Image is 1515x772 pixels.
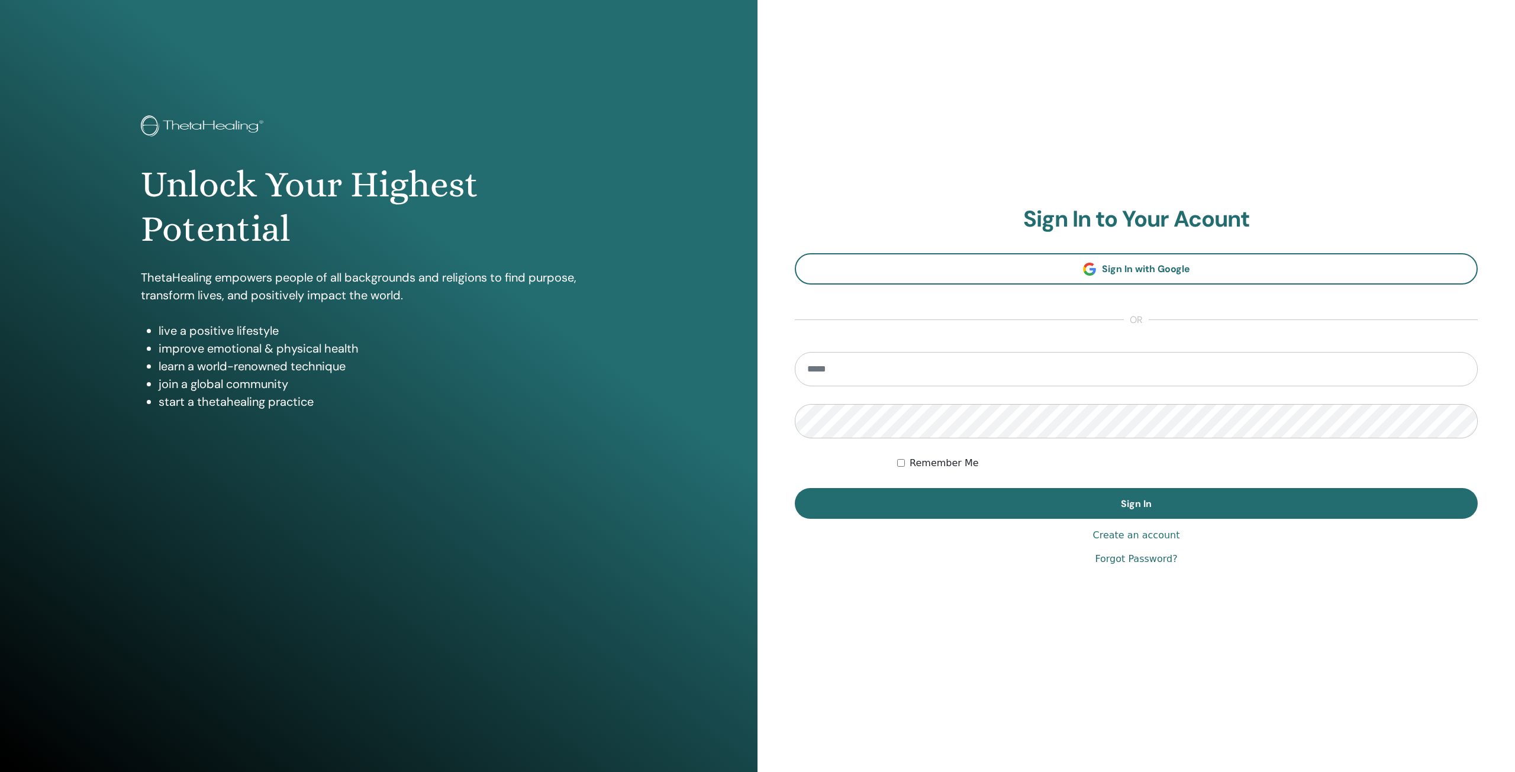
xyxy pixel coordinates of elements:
[1092,528,1179,542] a: Create an account
[159,393,616,411] li: start a thetahealing practice
[795,206,1478,233] h2: Sign In to Your Acount
[141,163,616,251] h1: Unlock Your Highest Potential
[159,375,616,393] li: join a global community
[1095,552,1177,566] a: Forgot Password?
[159,322,616,340] li: live a positive lifestyle
[141,269,616,304] p: ThetaHealing empowers people of all backgrounds and religions to find purpose, transform lives, a...
[910,456,979,470] label: Remember Me
[159,340,616,357] li: improve emotional & physical health
[795,253,1478,285] a: Sign In with Google
[897,456,1478,470] div: Keep me authenticated indefinitely or until I manually logout
[1124,313,1149,327] span: or
[1121,498,1152,510] span: Sign In
[159,357,616,375] li: learn a world-renowned technique
[1102,263,1190,275] span: Sign In with Google
[795,488,1478,519] button: Sign In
